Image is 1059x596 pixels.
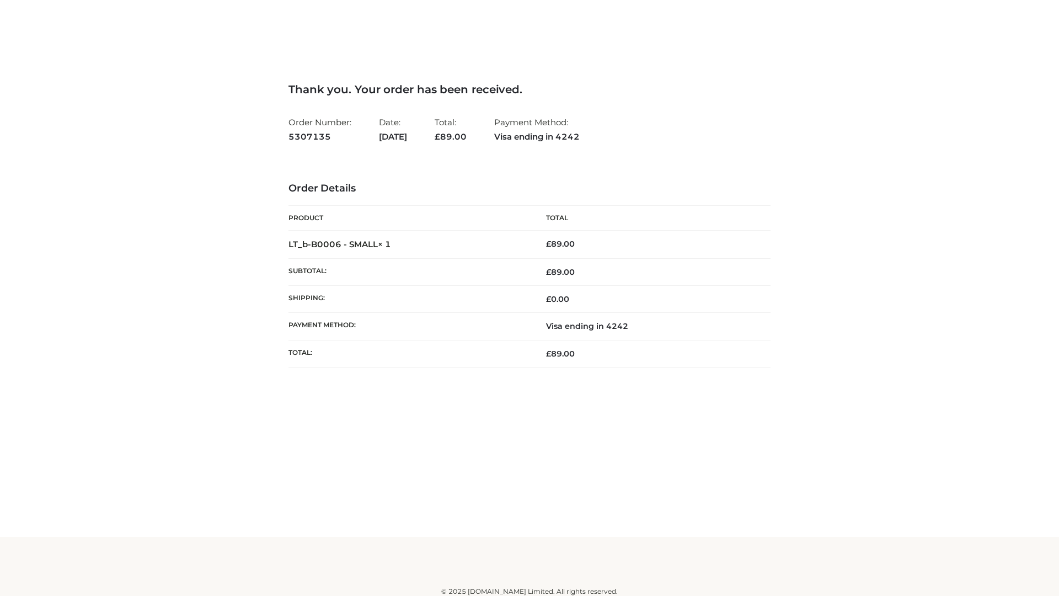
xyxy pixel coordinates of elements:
bdi: 89.00 [546,239,575,249]
span: 89.00 [546,349,575,359]
th: Total [529,206,771,231]
span: 89.00 [546,267,575,277]
strong: × 1 [378,239,391,249]
h3: Order Details [288,183,771,195]
li: Order Number: [288,113,351,146]
strong: [DATE] [379,130,407,144]
th: Total: [288,340,529,367]
span: £ [546,294,551,304]
span: 89.00 [435,131,467,142]
strong: 5307135 [288,130,351,144]
span: £ [546,239,551,249]
li: Payment Method: [494,113,580,146]
th: Product [288,206,529,231]
span: £ [546,267,551,277]
th: Shipping: [288,286,529,313]
span: £ [546,349,551,359]
th: Subtotal: [288,258,529,285]
td: Visa ending in 4242 [529,313,771,340]
h3: Thank you. Your order has been received. [288,83,771,96]
span: £ [435,131,440,142]
li: Total: [435,113,467,146]
strong: LT_b-B0006 - SMALL [288,239,391,249]
bdi: 0.00 [546,294,569,304]
th: Payment method: [288,313,529,340]
li: Date: [379,113,407,146]
strong: Visa ending in 4242 [494,130,580,144]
